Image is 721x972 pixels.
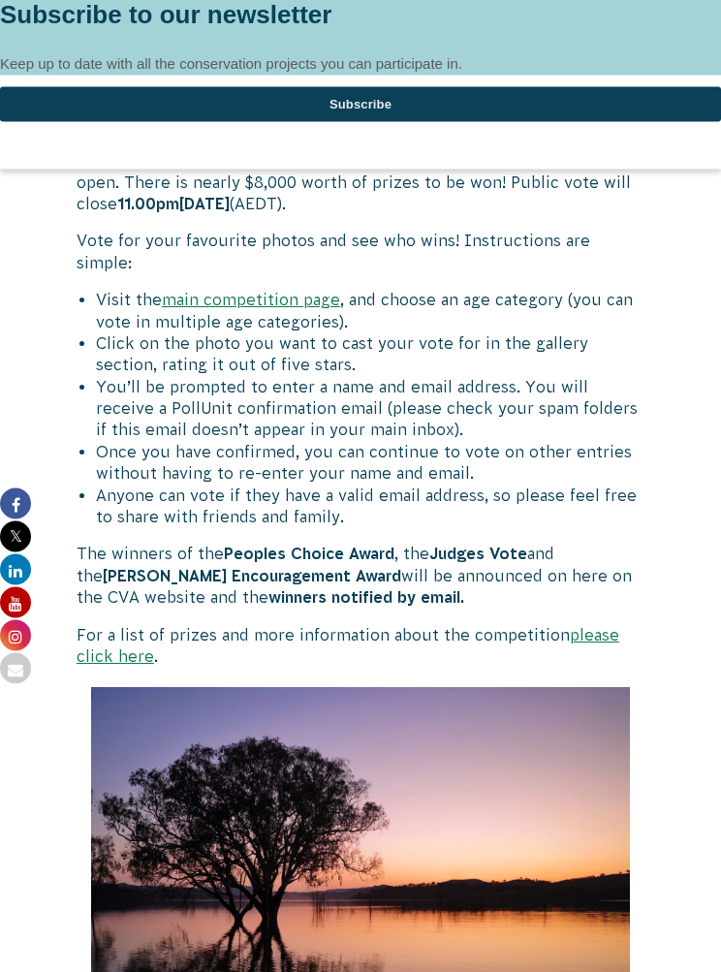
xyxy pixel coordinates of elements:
label: Email [21,314,700,337]
strong: 11.00pm[DATE] [117,196,230,213]
a: main competition page [162,292,340,309]
p: From 29 the for the will be open. There is nearly $8,000 worth of prizes to be won! Public vote w... [77,150,644,215]
li: Once you have confirmed, you can continue to vote on other entries without having to re-enter you... [96,442,644,486]
p: The winners of the , the and the will be announced on here on the CVA website and the [77,544,644,609]
li: Anyone can vote if they have a valid email address, so please feel free to share with friends and... [96,486,644,529]
p: Keep up to date with all the conservation projects you can participate in. [21,273,700,295]
strong: Peoples Choice Award [224,546,394,563]
span: AEDT [235,196,277,213]
li: Click on the photo you want to cast your vote for in the gallery section, rating it out of five s... [96,333,644,377]
strong: [PERSON_NAME] Encouragement Award [103,568,401,585]
li: You’ll be prompted to enter a name and email address. You will receive a PollUnit confirmation em... [96,377,644,442]
p: For a list of prizes and more information about the competition . [77,625,644,669]
input: Subscribe [21,395,700,430]
span: Subscribe to our newsletter [21,225,429,260]
li: Visit the , and choose an age category (you can vote in multiple age categories). [96,290,644,333]
p: Vote for your favourite photos and see who wins! Instructions are simple: [77,231,644,274]
strong: winners notified by email. [268,589,464,607]
strong: Judges Vote [429,546,527,563]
